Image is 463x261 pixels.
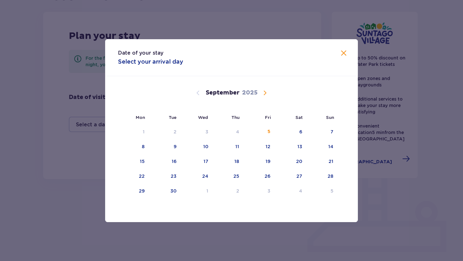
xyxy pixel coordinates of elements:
[181,169,213,184] td: Choose Wednesday, September 24, 2025 as your check-in date. It’s available.
[174,129,177,135] div: 2
[118,125,149,139] td: Not available. Monday, September 1, 2025
[275,155,307,169] td: Choose Saturday, September 20, 2025 as your check-in date. It’s available.
[181,125,213,139] td: Not available. Wednesday, September 3, 2025
[244,140,275,154] td: Choose Friday, September 12, 2025 as your check-in date. It’s available.
[136,115,145,120] small: Mon
[232,115,240,120] small: Thu
[275,125,307,139] td: Choose Saturday, September 6, 2025 as your check-in date. It’s available.
[198,115,208,120] small: Wed
[139,173,145,179] div: 22
[149,169,181,184] td: Choose Tuesday, September 23, 2025 as your check-in date. It’s available.
[307,155,338,169] td: Choose Sunday, September 21, 2025 as your check-in date. It’s available.
[118,169,149,184] td: Choose Monday, September 22, 2025 as your check-in date. It’s available.
[204,158,208,165] div: 17
[213,155,244,169] td: Choose Thursday, September 18, 2025 as your check-in date. It’s available.
[296,158,302,165] div: 20
[174,143,177,150] div: 9
[118,50,163,57] p: Date of your stay
[213,140,244,154] td: Choose Thursday, September 11, 2025 as your check-in date. It’s available.
[266,143,270,150] div: 12
[307,169,338,184] td: Choose Sunday, September 28, 2025 as your check-in date. It’s available.
[213,125,244,139] td: Not available. Thursday, September 4, 2025
[118,58,183,66] p: Select your arrival day
[181,155,213,169] td: Choose Wednesday, September 17, 2025 as your check-in date. It’s available.
[203,143,208,150] div: 10
[205,129,208,135] div: 3
[142,143,145,150] div: 8
[275,169,307,184] td: Choose Saturday, September 27, 2025 as your check-in date. It’s available.
[118,155,149,169] td: Choose Monday, September 15, 2025 as your check-in date. It’s available.
[171,173,177,179] div: 23
[265,115,271,120] small: Fri
[143,129,145,135] div: 1
[206,89,240,97] p: September
[265,173,270,179] div: 26
[244,125,275,139] td: Choose Friday, September 5, 2025 as your check-in date. It’s available.
[297,143,302,150] div: 13
[268,129,270,135] div: 5
[105,76,358,209] div: Calendar
[118,140,149,154] td: Choose Monday, September 8, 2025 as your check-in date. It’s available.
[307,125,338,139] td: Choose Sunday, September 7, 2025 as your check-in date. It’s available.
[234,158,239,165] div: 18
[149,125,181,139] td: Not available. Tuesday, September 2, 2025
[213,169,244,184] td: Choose Thursday, September 25, 2025 as your check-in date. It’s available.
[275,140,307,154] td: Choose Saturday, September 13, 2025 as your check-in date. It’s available.
[296,173,302,179] div: 27
[266,158,270,165] div: 19
[233,173,239,179] div: 25
[172,158,177,165] div: 16
[295,115,303,120] small: Sat
[202,173,208,179] div: 24
[242,89,258,97] p: 2025
[181,140,213,154] td: Choose Wednesday, September 10, 2025 as your check-in date. It’s available.
[307,140,338,154] td: Choose Sunday, September 14, 2025 as your check-in date. It’s available.
[140,158,145,165] div: 15
[169,115,177,120] small: Tue
[299,129,302,135] div: 6
[236,129,239,135] div: 4
[244,155,275,169] td: Choose Friday, September 19, 2025 as your check-in date. It’s available.
[235,143,239,150] div: 11
[244,169,275,184] td: Choose Friday, September 26, 2025 as your check-in date. It’s available.
[149,140,181,154] td: Choose Tuesday, September 9, 2025 as your check-in date. It’s available.
[149,155,181,169] td: Choose Tuesday, September 16, 2025 as your check-in date. It’s available.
